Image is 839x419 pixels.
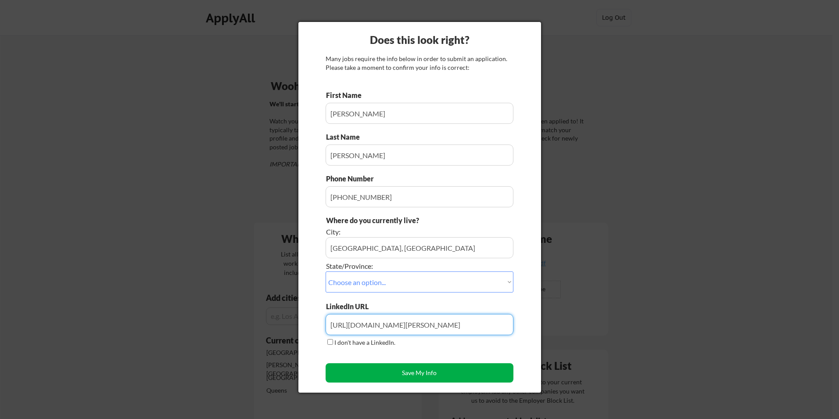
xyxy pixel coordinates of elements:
[326,216,464,225] div: Where do you currently live?
[326,174,379,184] div: Phone Number
[298,33,541,47] div: Does this look right?
[326,363,513,383] button: Save My Info
[326,227,464,237] div: City:
[326,103,513,124] input: Type here...
[326,90,369,100] div: First Name
[326,132,369,142] div: Last Name
[334,339,395,346] label: I don't have a LinkedIn.
[326,237,513,258] input: e.g. Los Angeles
[326,261,464,271] div: State/Province:
[326,186,513,207] input: Type here...
[326,302,391,311] div: LinkedIn URL
[326,314,513,335] input: Type here...
[326,54,513,72] div: Many jobs require the info below in order to submit an application. Please take a moment to confi...
[326,144,513,166] input: Type here...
